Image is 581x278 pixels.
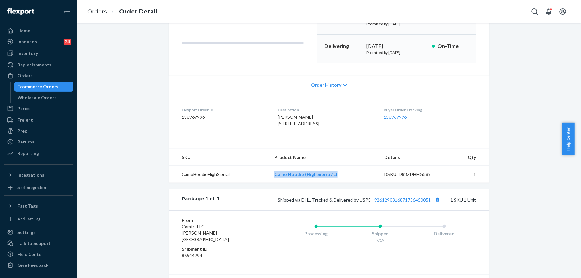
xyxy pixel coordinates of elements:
div: Prep [17,128,27,134]
a: Home [4,26,73,36]
p: Promised by [DATE] [366,50,427,55]
button: Open notifications [542,5,555,18]
p: Delivering [325,42,361,50]
a: Returns [4,137,73,147]
dt: Buyer Order Tracking [384,107,476,113]
a: Add Fast Tag [4,214,73,224]
div: Talk to Support [17,240,51,247]
a: Parcel [4,103,73,114]
button: Give Feedback [4,260,73,270]
div: Fast Tags [17,203,38,209]
a: Orders [87,8,107,15]
span: Shipped via DHL, Tracked & Delivered by USPS [278,197,442,203]
a: Wholesale Orders [14,92,74,103]
div: Add Fast Tag [17,216,40,222]
div: Reporting [17,150,39,157]
div: Settings [17,229,36,236]
a: Camo Hoodie (High Sierra / L) [274,171,338,177]
a: Help Center [4,249,73,259]
p: Promised by [DATE] [366,21,427,27]
a: Talk to Support [4,238,73,248]
div: Help Center [17,251,43,257]
a: Reporting [4,148,73,159]
div: Delivered [412,230,476,237]
div: Inbounds [17,39,37,45]
div: Parcel [17,105,31,112]
div: Integrations [17,172,44,178]
td: 1 [450,166,489,183]
button: Fast Tags [4,201,73,211]
div: 24 [64,39,71,45]
div: Shipped [348,230,412,237]
div: Orders [17,73,33,79]
button: Help Center [562,123,575,155]
th: Product Name [269,149,379,166]
div: [DATE] [366,42,427,50]
a: 9261290316871756450051 [374,197,431,203]
ol: breadcrumbs [82,2,162,21]
a: Settings [4,227,73,238]
dt: Shipment ID [182,246,258,252]
span: [PERSON_NAME] [STREET_ADDRESS] [278,114,319,126]
dd: 136967996 [182,114,267,120]
a: Ecommerce Orders [14,82,74,92]
button: Open account menu [557,5,569,18]
button: Copy tracking number [433,195,442,204]
dt: Flexport Order ID [182,107,267,113]
th: Qty [450,149,489,166]
a: Order Detail [119,8,157,15]
button: Open Search Box [528,5,541,18]
dd: 86544294 [182,252,258,259]
a: Add Integration [4,183,73,193]
div: Replenishments [17,62,51,68]
dt: Destination [278,107,373,113]
a: Inbounds24 [4,37,73,47]
button: Integrations [4,170,73,180]
div: Inventory [17,50,38,56]
img: Flexport logo [7,8,34,15]
th: Details [379,149,450,166]
div: Processing [284,230,348,237]
a: Inventory [4,48,73,58]
div: 1 SKU 1 Unit [219,195,476,204]
div: Returns [17,139,34,145]
p: On-Time [438,42,469,50]
div: 9/19 [348,238,412,243]
th: SKU [169,149,269,166]
a: Orders [4,71,73,81]
div: DSKU: D88ZDHHG589 [385,171,445,178]
button: Close Navigation [60,5,73,18]
div: Ecommerce Orders [18,83,59,90]
div: Give Feedback [17,262,48,268]
div: Freight [17,117,33,123]
td: CamoHoodieHighSierraL [169,166,269,183]
span: Comfrt LLC [PERSON_NAME][GEOGRAPHIC_DATA] [182,224,229,242]
dt: From [182,217,258,223]
div: Package 1 of 1 [182,195,219,204]
a: 136967996 [384,114,407,120]
span: Order History [311,82,342,88]
a: Replenishments [4,60,73,70]
div: Wholesale Orders [18,94,57,101]
a: Freight [4,115,73,125]
a: Prep [4,126,73,136]
div: Home [17,28,30,34]
div: Add Integration [17,185,46,190]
